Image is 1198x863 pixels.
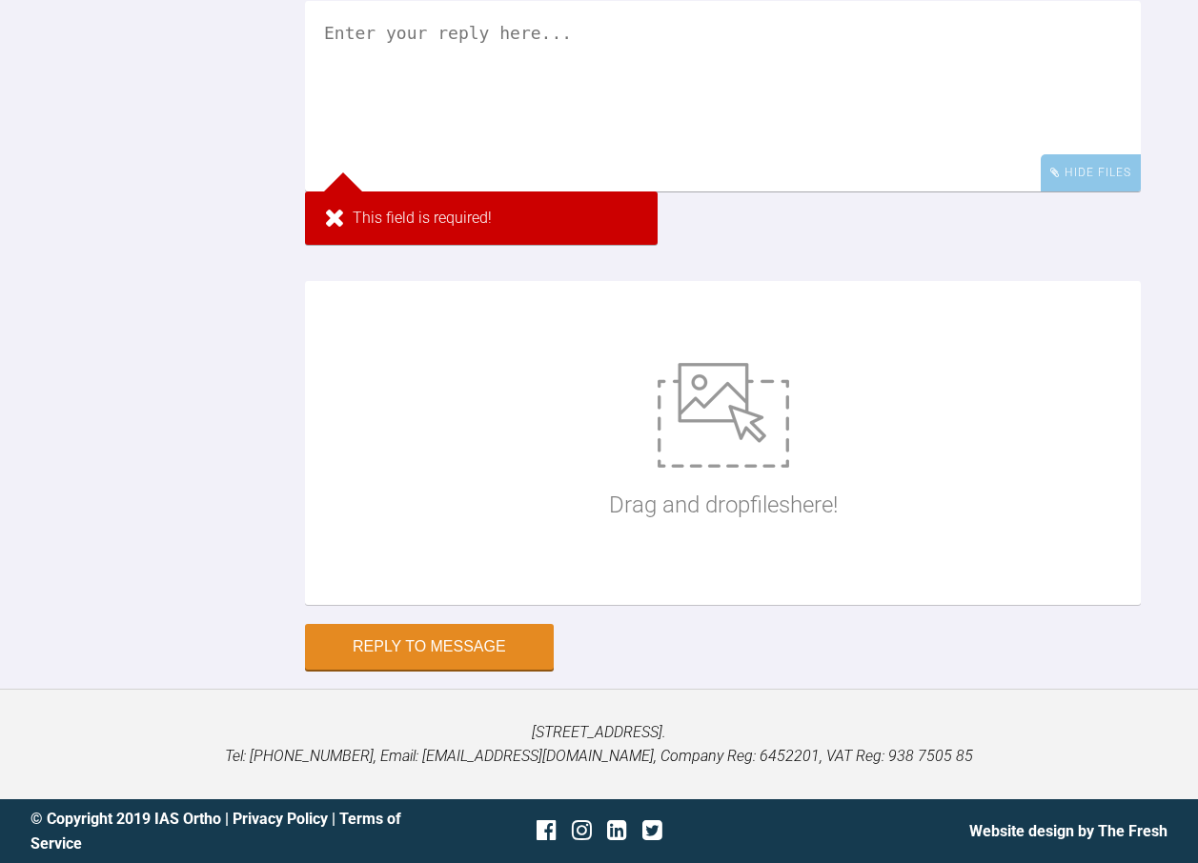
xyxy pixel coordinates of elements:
div: © Copyright 2019 IAS Ortho | | [30,807,410,855]
div: This field is required! [305,191,658,245]
a: Privacy Policy [233,810,328,828]
p: Drag and drop files here! [609,487,838,523]
div: Hide Files [1041,154,1141,191]
a: Terms of Service [30,810,401,853]
a: Website design by The Fresh [969,822,1168,840]
button: Reply to Message [305,624,554,670]
p: [STREET_ADDRESS]. Tel: [PHONE_NUMBER], Email: [EMAIL_ADDRESS][DOMAIN_NAME], Company Reg: 6452201,... [30,720,1168,769]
